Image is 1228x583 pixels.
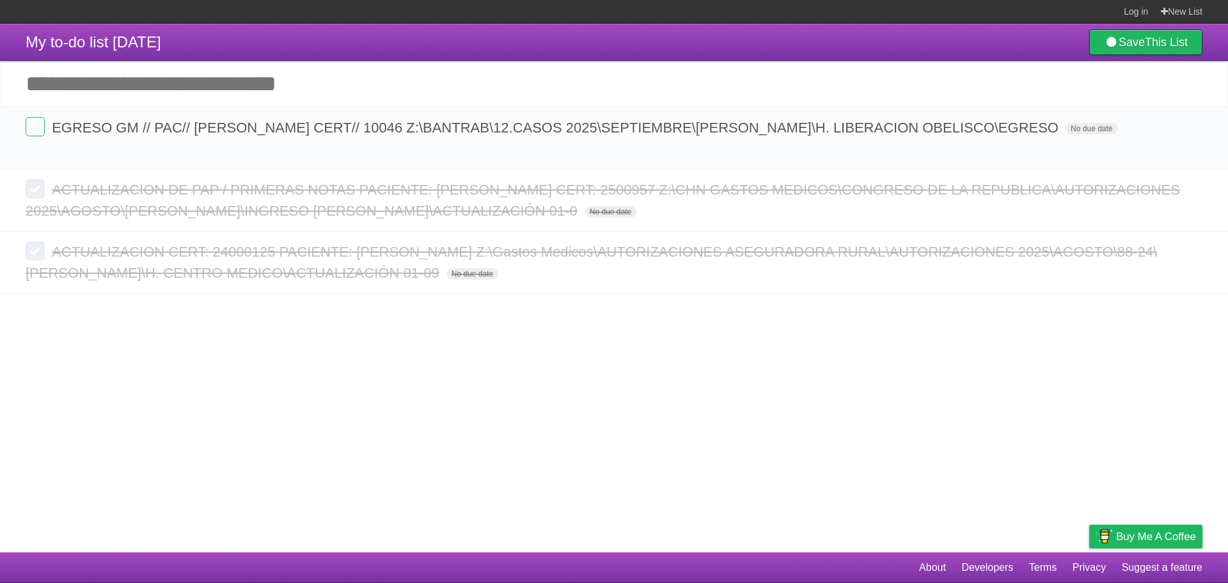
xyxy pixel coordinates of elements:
span: No due date [585,206,636,218]
b: This List [1145,36,1188,49]
label: Done [26,241,45,260]
a: About [919,555,946,580]
a: SaveThis List [1089,29,1202,55]
a: Buy me a coffee [1089,525,1202,548]
a: Suggest a feature [1122,555,1202,580]
span: ACTUALIZACION DE PAP / PRIMERAS NOTAS PACIENTE: [PERSON_NAME] CERT: 2500957 Z:\CHN GASTOS MEDICOS... [26,182,1180,219]
label: Done [26,117,45,136]
a: Terms [1029,555,1057,580]
span: ACTUALIZACION CERT: 24000125 PACIENTE: [PERSON_NAME] Z:\Gastos Medicos\AUTORIZACIONES ASEGURADORA... [26,244,1157,281]
span: My to-do list [DATE] [26,33,161,51]
span: EGRESO GM // PAC// [PERSON_NAME] CERT// 10046 Z:\BANTRAB\12.CASOS 2025\SEPTIEMBRE\[PERSON_NAME]\H... [52,120,1062,136]
span: Buy me a coffee [1116,525,1196,548]
span: No due date [446,268,498,280]
span: No due date [1066,123,1117,134]
a: Privacy [1073,555,1106,580]
a: Developers [961,555,1013,580]
img: Buy me a coffee [1096,525,1113,547]
label: Done [26,179,45,198]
